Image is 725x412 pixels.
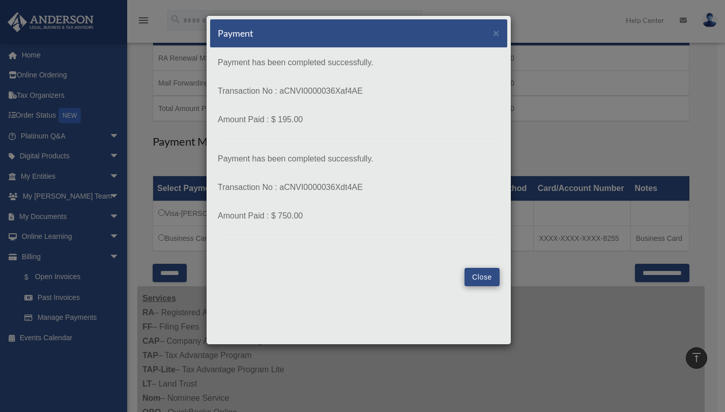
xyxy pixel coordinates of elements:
[218,27,253,40] h5: Payment
[493,28,500,38] button: Close
[218,180,500,195] p: Transaction No : aCNVI0000036Xdt4AE
[493,27,500,39] span: ×
[218,56,500,70] p: Payment has been completed successfully.
[218,84,500,98] p: Transaction No : aCNVI0000036Xaf4AE
[218,113,500,127] p: Amount Paid : $ 195.00
[218,152,500,166] p: Payment has been completed successfully.
[465,268,500,286] button: Close
[218,209,500,223] p: Amount Paid : $ 750.00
